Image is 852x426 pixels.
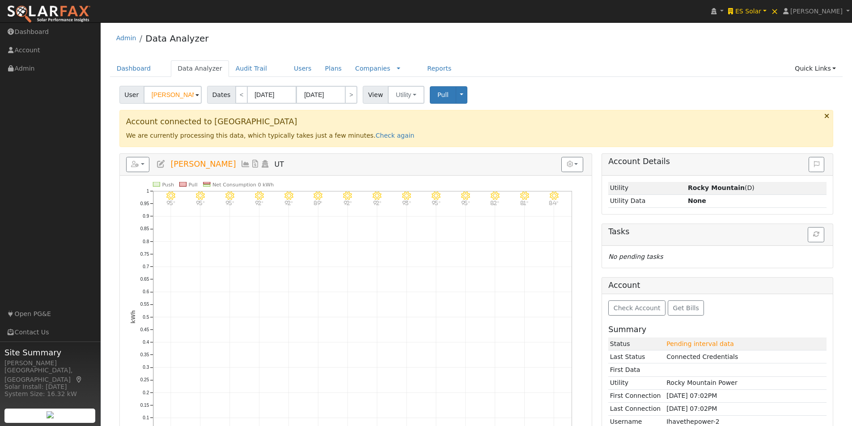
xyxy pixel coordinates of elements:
[373,191,382,200] i: 8/04 - Clear
[4,346,96,359] span: Site Summary
[130,310,136,324] text: kWh
[162,182,174,188] text: Push
[665,337,827,350] td: Pending interval data
[461,191,470,200] i: 8/07 - Clear
[345,86,357,104] a: >
[143,340,149,345] text: 0.4
[608,157,827,166] h5: Account Details
[4,359,96,368] div: [PERSON_NAME]
[281,200,297,205] p: 92°
[166,191,175,200] i: 7/28 - Clear
[143,289,149,294] text: 0.6
[140,378,149,383] text: 0.25
[788,60,843,77] a: Quick Links
[808,227,824,242] button: Refresh
[771,6,779,17] span: ×
[140,403,149,408] text: 0.15
[665,350,827,363] td: Connected Credentials
[403,191,411,200] i: 8/05 - Clear
[790,8,843,15] span: [PERSON_NAME]
[340,200,356,205] p: 92°
[608,194,686,207] td: Utility Data
[432,191,441,200] i: 8/06 - Clear
[143,315,149,320] text: 0.5
[668,300,704,316] button: Get Bills
[255,191,264,200] i: 7/31 - Clear
[7,5,91,24] img: SolarFax
[116,34,136,42] a: Admin
[608,281,640,290] h5: Account
[376,132,415,139] a: Check again
[458,200,474,205] p: 95°
[608,300,665,316] button: Check Account
[608,389,665,402] td: First Connection
[225,191,234,200] i: 7/30 - Clear
[420,60,458,77] a: Reports
[608,227,827,236] h5: Tasks
[75,376,83,383] a: Map
[428,200,444,205] p: 95°
[140,252,149,257] text: 0.75
[363,86,388,104] span: View
[343,191,352,200] i: 8/03 - Clear
[4,382,96,392] div: Solar Install: [DATE]
[688,184,745,191] strong: ID: 1464, authorized: 08/07/25
[735,8,761,15] span: ES Solar
[188,182,197,188] text: Pull
[143,214,149,219] text: 0.9
[143,390,149,395] text: 0.2
[140,226,149,231] text: 0.85
[156,160,166,169] a: Edit User (34995)
[126,117,827,127] h3: Account connected to [GEOGRAPHIC_DATA]
[688,197,706,204] strong: None
[318,60,348,77] a: Plans
[665,389,827,402] td: [DATE] 07:02PM
[608,325,827,334] h5: Summary
[229,60,274,77] a: Audit Trail
[251,200,267,205] p: 92°
[110,60,158,77] a: Dashboard
[355,65,390,72] a: Companies
[608,376,665,389] td: Utility
[608,337,665,350] td: Status
[809,157,824,172] button: Issue History
[4,366,96,384] div: [GEOGRAPHIC_DATA], [GEOGRAPHIC_DATA]
[399,200,415,205] p: 93°
[207,86,236,104] span: Dates
[287,60,318,77] a: Users
[369,200,385,205] p: 92°
[608,363,665,376] td: First Data
[314,191,323,200] i: 8/02 - Clear
[745,184,755,191] span: Deck
[260,160,270,169] a: Login As (last 08/08/2025 7:31:53 AM)
[140,277,149,282] text: 0.65
[673,304,699,312] span: Get Bills
[4,389,96,399] div: System Size: 16.32 kW
[437,91,449,98] span: Pull
[163,200,178,205] p: 95°
[550,191,559,200] i: 8/10 - Clear
[144,86,202,104] input: Select a User
[140,302,149,307] text: 0.55
[143,239,149,244] text: 0.8
[145,33,208,44] a: Data Analyzer
[47,411,54,418] img: retrieve
[192,200,208,205] p: 95°
[119,110,834,147] div: We are currently processing this data, which typically takes just a few minutes.
[170,160,236,169] span: [PERSON_NAME]
[608,402,665,415] td: Last Connection
[430,86,456,104] button: Pull
[140,352,149,357] text: 0.35
[388,86,424,104] button: Utility
[241,160,250,169] a: Multi-Series Graph
[608,182,686,195] td: Utility
[171,60,229,77] a: Data Analyzer
[212,182,274,188] text: Net Consumption 0 kWh
[222,200,237,205] p: 95°
[119,86,144,104] span: User
[547,200,562,205] p: 84°
[143,415,149,420] text: 0.1
[250,160,260,169] a: Bills
[614,304,661,312] span: Check Account
[517,200,533,205] p: 81°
